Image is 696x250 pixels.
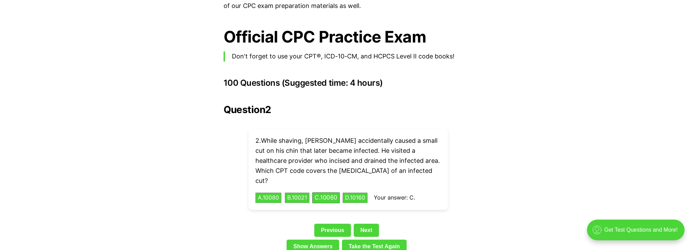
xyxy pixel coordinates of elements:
h2: Question 2 [224,104,473,115]
h1: Official CPC Practice Exam [224,28,473,46]
button: C.10060 [312,193,340,203]
a: Next [354,224,379,237]
iframe: portal-trigger [581,216,696,250]
button: D.10160 [343,193,368,203]
button: A.10080 [255,193,281,203]
p: 2 . While shaving, [PERSON_NAME] accidentally caused a small cut on his chin that later became in... [255,136,441,186]
blockquote: Don't forget to use your CPT®, ICD-10-CM, and HCPCS Level II code books! [224,52,473,62]
span: Your answer: C. [374,194,415,201]
a: Previous [314,224,351,237]
h3: 100 Questions (Suggested time: 4 hours) [224,78,473,88]
button: B.10021 [285,193,309,203]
